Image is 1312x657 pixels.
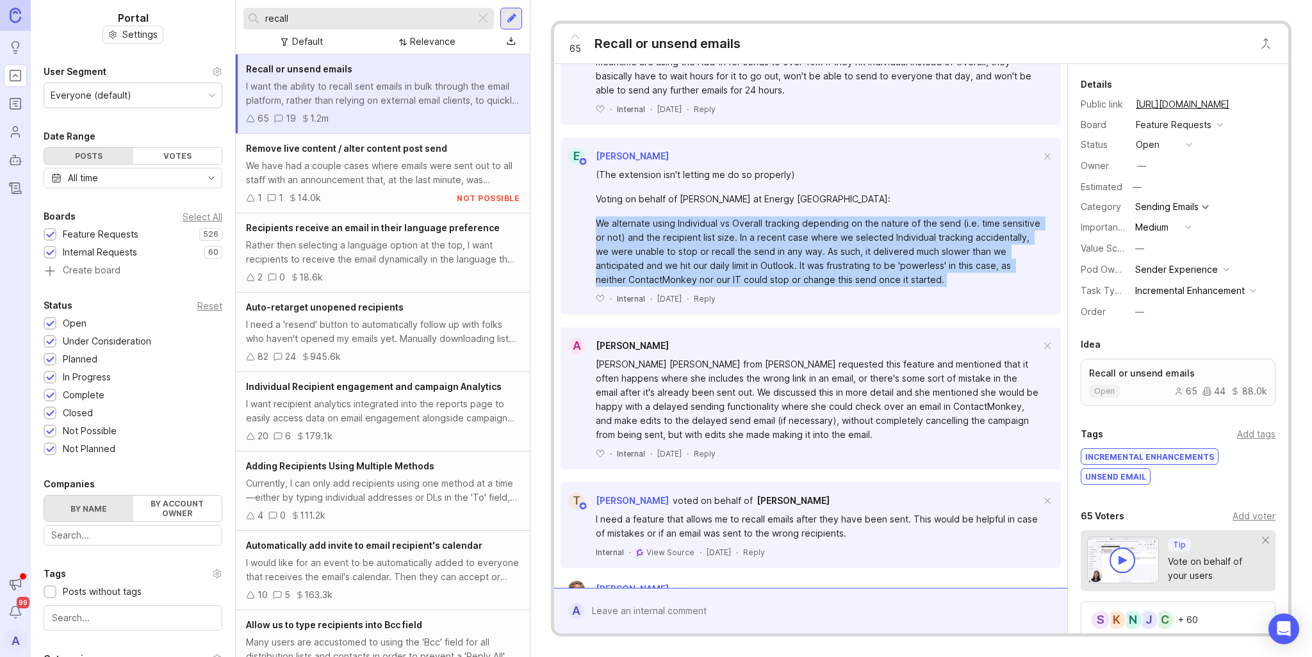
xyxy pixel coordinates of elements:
[133,496,222,521] label: By account owner
[596,216,1040,287] div: We alternate using Individual vs Overall tracking depending on the nature of the send (i.e. time ...
[596,512,1040,540] div: I need a feature that allows me to recall emails after they have been sent. This would be helpful...
[561,492,669,509] a: T[PERSON_NAME]
[1081,97,1126,111] div: Public link
[1138,610,1159,630] div: J
[1135,241,1144,255] div: —
[246,540,482,551] span: Automatically add invite to email recipient's calendar
[578,501,588,511] img: member badge
[4,120,27,143] a: Users
[1122,610,1143,630] div: N
[1173,540,1186,550] p: Tip
[657,449,682,458] time: [DATE]
[1087,537,1158,583] img: video-thumbnail-vote-d41b83416815613422e2ca741bf692cc.jpg
[4,629,27,652] button: A
[596,150,669,161] span: [PERSON_NAME]
[596,583,669,594] span: [PERSON_NAME]
[236,213,530,293] a: Recipients receive an email in their language preferenceRather then selecting a language option a...
[694,104,716,115] div: Reply
[122,28,158,41] span: Settings
[63,227,138,241] div: Feature Requests
[1135,263,1218,277] div: Sender Experience
[280,508,286,523] div: 0
[568,148,585,165] div: E
[1081,285,1126,296] label: Task Type
[1081,182,1122,191] div: Estimated
[457,193,520,204] div: not possible
[1081,264,1146,275] label: Pod Ownership
[258,111,269,126] div: 65
[1136,138,1160,152] div: open
[51,88,131,102] div: Everyone (default)
[246,63,352,74] span: Recall or unsend emails
[596,41,1040,97] div: Note: This can be especially important for teams that may be evaluating or implementing EAS, but ...
[44,129,95,144] div: Date Range
[236,531,530,610] a: Automatically add invite to email recipient's calendarI would like for an event to be automatical...
[44,64,106,79] div: User Segment
[4,64,27,87] a: Portal
[310,111,329,126] div: 1.2m
[617,104,645,115] div: Internal
[1081,200,1126,214] div: Category
[1081,449,1218,464] div: Incremental Enhancements
[4,92,27,115] a: Roadmaps
[246,381,502,392] span: Individual Recipient engagement and campaign Analytics
[44,476,95,492] div: Companies
[596,495,669,506] span: [PERSON_NAME]
[246,143,447,154] span: Remove live content / alter content post send
[63,245,137,259] div: Internal Requests
[700,547,701,558] div: ·
[208,247,218,257] p: 60
[265,12,470,26] input: Search...
[279,270,285,284] div: 0
[610,104,612,115] div: ·
[246,619,422,630] span: Allow us to type recipients into Bcc field
[236,451,530,531] a: Adding Recipients Using Multiple MethodsCurrently, I can only add recipients using one method at ...
[286,111,296,126] div: 19
[610,293,612,304] div: ·
[617,448,645,459] div: Internal
[1106,610,1127,630] div: K
[284,588,290,602] div: 5
[650,448,652,459] div: ·
[310,350,341,364] div: 945.6k
[757,494,830,508] a: [PERSON_NAME]
[1135,305,1144,319] div: —
[568,603,584,619] div: A
[410,35,455,49] div: Relevance
[561,148,669,165] a: E[PERSON_NAME]
[304,588,332,602] div: 163.3k
[258,429,268,443] div: 20
[650,104,652,115] div: ·
[258,191,262,205] div: 1
[44,496,133,521] label: By name
[10,8,21,22] img: Canny Home
[1081,138,1126,152] div: Status
[63,370,111,384] div: In Progress
[1081,469,1150,484] div: unsend email
[1233,509,1275,523] div: Add voter
[757,495,830,506] span: [PERSON_NAME]
[246,460,434,471] span: Adding Recipients Using Multiple Methods
[52,611,214,625] input: Search...
[1081,508,1124,524] div: 65 Voters
[1081,222,1129,232] label: Importance
[63,442,115,456] div: Not Planned
[1081,337,1101,352] div: Idea
[102,26,163,44] a: Settings
[305,429,332,443] div: 179.1k
[51,528,215,542] input: Search...
[236,54,530,134] a: Recall or unsend emailsI want the ability to recall sent emails in bulk through the email platfor...
[246,318,520,346] div: I need a 'resend' button to automatically follow up with folks who haven't opened my emails yet. ...
[299,270,323,284] div: 18.6k
[300,508,325,523] div: 111.2k
[596,168,1040,182] div: (The extension isn't letting me do so properly)
[1168,555,1263,583] div: Vote on behalf of your users
[596,192,1040,206] div: Voting on behalf of [PERSON_NAME] at Energy [GEOGRAPHIC_DATA]:
[197,302,222,309] div: Reset
[687,293,689,304] div: ·
[1135,202,1199,211] div: Sending Emails
[4,572,27,596] button: Announcements
[292,35,323,49] div: Default
[1132,96,1233,113] a: [URL][DOMAIN_NAME]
